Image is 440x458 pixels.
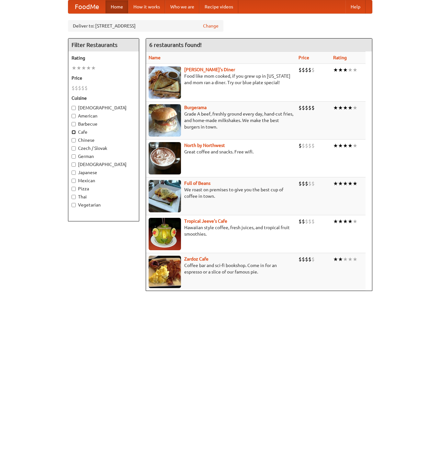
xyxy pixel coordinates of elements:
[106,0,128,13] a: Home
[302,180,305,187] li: $
[149,142,181,174] img: north.jpg
[72,203,76,207] input: Vegetarian
[81,84,85,92] li: $
[72,106,76,110] input: [DEMOGRAPHIC_DATA]
[68,0,106,13] a: FoodMe
[149,73,293,86] p: Food like mom cooked, if you grew up in [US_STATE] and mom ran a diner. Try our blue plate special!
[149,224,293,237] p: Hawaiian style coffee, fresh juices, and tropical fruit smoothies.
[353,256,357,263] li: ★
[68,20,223,32] div: Deliver to: [STREET_ADDRESS]
[302,142,305,149] li: $
[85,84,88,92] li: $
[184,105,207,110] a: Burgerama
[338,180,343,187] li: ★
[75,84,78,92] li: $
[184,181,210,186] a: Full of Beans
[311,180,315,187] li: $
[338,142,343,149] li: ★
[311,142,315,149] li: $
[149,42,202,48] ng-pluralize: 6 restaurants found!
[72,161,136,168] label: [DEMOGRAPHIC_DATA]
[333,142,338,149] li: ★
[184,143,225,148] a: North by Northwest
[302,66,305,73] li: $
[184,218,227,224] a: Tropical Jeeve's Cafe
[299,218,302,225] li: $
[345,0,366,13] a: Help
[149,111,293,130] p: Grade A beef, freshly ground every day, hand-cut fries, and home-made milkshakes. We make the bes...
[72,195,76,199] input: Thai
[348,180,353,187] li: ★
[299,104,302,111] li: $
[348,142,353,149] li: ★
[343,104,348,111] li: ★
[72,162,76,167] input: [DEMOGRAPHIC_DATA]
[149,104,181,137] img: burgerama.jpg
[72,130,76,134] input: Cafe
[72,64,76,72] li: ★
[299,256,302,263] li: $
[72,187,76,191] input: Pizza
[72,194,136,200] label: Thai
[338,104,343,111] li: ★
[348,218,353,225] li: ★
[72,154,76,159] input: German
[305,256,308,263] li: $
[72,138,76,142] input: Chinese
[311,256,315,263] li: $
[333,104,338,111] li: ★
[76,64,81,72] li: ★
[72,121,136,127] label: Barbecue
[72,202,136,208] label: Vegetarian
[149,66,181,99] img: sallys.jpg
[333,66,338,73] li: ★
[72,75,136,81] h5: Price
[72,129,136,135] label: Cafe
[149,55,161,60] a: Name
[305,66,308,73] li: $
[302,104,305,111] li: $
[343,142,348,149] li: ★
[72,179,76,183] input: Mexican
[333,180,338,187] li: ★
[128,0,165,13] a: How it works
[348,104,353,111] li: ★
[72,145,136,151] label: Czech / Slovak
[149,256,181,288] img: zardoz.jpg
[203,23,219,29] a: Change
[308,218,311,225] li: $
[72,114,76,118] input: American
[149,149,293,155] p: Great coffee and snacks. Free wifi.
[338,66,343,73] li: ★
[72,105,136,111] label: [DEMOGRAPHIC_DATA]
[78,84,81,92] li: $
[348,256,353,263] li: ★
[81,64,86,72] li: ★
[165,0,199,13] a: Who we are
[353,66,357,73] li: ★
[311,104,315,111] li: $
[338,218,343,225] li: ★
[343,66,348,73] li: ★
[72,185,136,192] label: Pizza
[338,256,343,263] li: ★
[149,262,293,275] p: Coffee bar and sci-fi bookshop. Come in for an espresso or a slice of our famous pie.
[343,256,348,263] li: ★
[184,67,235,72] a: [PERSON_NAME]'s Diner
[333,256,338,263] li: ★
[308,180,311,187] li: $
[343,180,348,187] li: ★
[184,256,209,262] a: Zardoz Cafe
[308,104,311,111] li: $
[305,180,308,187] li: $
[311,66,315,73] li: $
[72,113,136,119] label: American
[302,218,305,225] li: $
[305,104,308,111] li: $
[199,0,238,13] a: Recipe videos
[72,153,136,160] label: German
